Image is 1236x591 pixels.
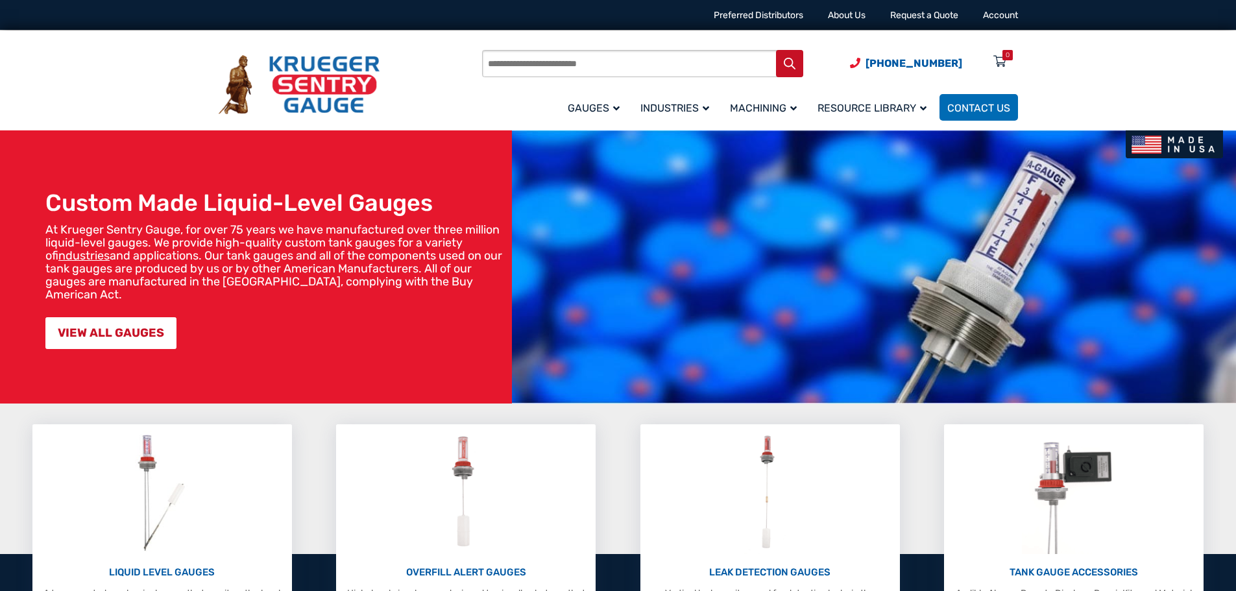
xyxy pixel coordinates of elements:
[512,130,1236,404] img: bg_hero_bannerksentry
[828,10,866,21] a: About Us
[890,10,958,21] a: Request a Quote
[437,431,495,554] img: Overfill Alert Gauges
[647,565,893,580] p: LEAK DETECTION GAUGES
[951,565,1197,580] p: TANK GAUGE ACCESSORIES
[714,10,803,21] a: Preferred Distributors
[850,55,962,71] a: Phone Number (920) 434-8860
[39,565,285,580] p: LIQUID LEVEL GAUGES
[947,102,1010,114] span: Contact Us
[219,55,380,115] img: Krueger Sentry Gauge
[568,102,620,114] span: Gauges
[983,10,1018,21] a: Account
[127,431,196,554] img: Liquid Level Gauges
[1126,130,1223,158] img: Made In USA
[45,223,505,301] p: At Krueger Sentry Gauge, for over 75 years we have manufactured over three million liquid-level g...
[810,92,939,123] a: Resource Library
[1022,431,1126,554] img: Tank Gauge Accessories
[45,317,176,349] a: VIEW ALL GAUGES
[939,94,1018,121] a: Contact Us
[640,102,709,114] span: Industries
[58,248,110,263] a: industries
[866,57,962,69] span: [PHONE_NUMBER]
[45,189,505,217] h1: Custom Made Liquid-Level Gauges
[744,431,795,554] img: Leak Detection Gauges
[730,102,797,114] span: Machining
[633,92,722,123] a: Industries
[343,565,589,580] p: OVERFILL ALERT GAUGES
[1006,50,1010,60] div: 0
[560,92,633,123] a: Gauges
[722,92,810,123] a: Machining
[818,102,927,114] span: Resource Library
